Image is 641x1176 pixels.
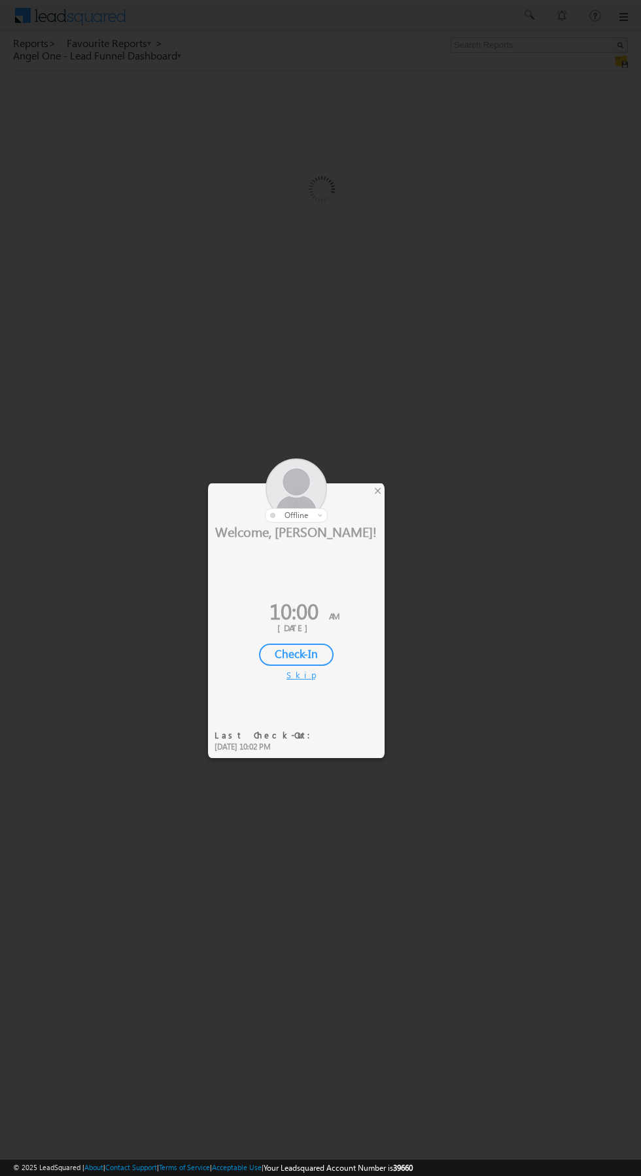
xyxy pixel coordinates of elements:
span: 10:00 [269,596,319,625]
div: [DATE] 10:02 PM [215,741,319,753]
span: offline [285,510,308,520]
span: 39660 [393,1163,413,1173]
div: Skip [286,669,306,681]
a: Acceptable Use [212,1163,262,1171]
a: Contact Support [105,1163,157,1171]
div: × [371,483,385,498]
div: Welcome, [PERSON_NAME]! [208,523,385,540]
span: AM [329,610,339,621]
div: Check-In [259,644,334,666]
a: About [84,1163,103,1171]
a: Terms of Service [159,1163,210,1171]
div: Last Check-Out: [215,729,319,741]
span: Your Leadsquared Account Number is [264,1163,413,1173]
div: [DATE] [218,622,375,634]
span: © 2025 LeadSquared | | | | | [13,1162,413,1174]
